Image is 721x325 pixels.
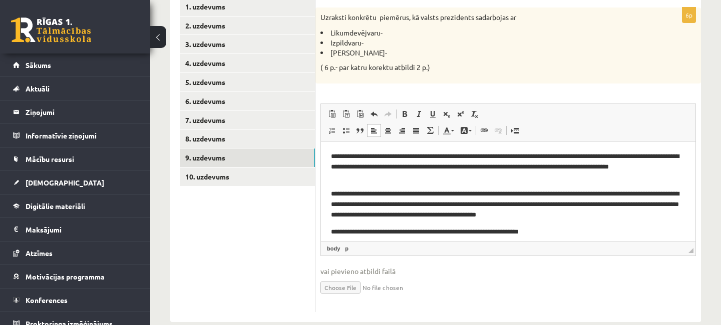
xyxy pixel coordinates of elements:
a: Вставить/Редактировать ссылку (Ctrl+K) [477,124,491,137]
a: Подстрочный индекс [440,107,454,120]
a: Элемент body [325,244,342,253]
span: Mācību resursi [26,154,74,163]
a: Atzīmes [13,241,138,264]
a: Отменить (Ctrl+Z) [367,107,381,120]
a: Вставить / удалить маркированный список [339,124,353,137]
a: Вставить из Word [353,107,367,120]
a: Цитата [353,124,367,137]
a: Konferences [13,288,138,311]
a: 3. uzdevums [180,35,315,53]
span: Motivācijas programma [26,272,105,281]
a: Informatīvie ziņojumi [13,124,138,147]
a: 9. uzdevums [180,148,315,167]
a: 10. uzdevums [180,167,315,186]
a: Надстрочный индекс [454,107,468,120]
p: ( 6 p.- par katru korektu atbildi 2 p.) [320,62,646,72]
a: Sākums [13,53,138,76]
a: Maksājumi [13,218,138,241]
span: vai pievieno atbildi failā [320,266,696,276]
a: Aktuāli [13,77,138,100]
span: Sākums [26,60,51,69]
span: Atzīmes [26,248,53,257]
a: Вставить только текст (Ctrl+Shift+V) [339,107,353,120]
a: Математика [423,124,437,137]
a: Mācību resursi [13,147,138,170]
a: Повторить (Ctrl+Y) [381,107,395,120]
li: Likumdevējvaru- [320,28,646,38]
a: Rīgas 1. Tālmācības vidusskola [11,17,91,42]
a: 8. uzdevums [180,129,315,148]
a: Элемент p [343,244,350,253]
li: [PERSON_NAME]- [320,48,646,58]
a: По правому краю [395,124,409,137]
a: 5. uzdevums [180,73,315,91]
a: Цвет текста [440,124,457,137]
a: По левому краю [367,124,381,137]
legend: Maksājumi [26,218,138,241]
iframe: Визуальный текстовый редактор, wiswyg-editor-user-answer-47433753787820 [321,141,695,241]
a: Digitālie materiāli [13,194,138,217]
a: Подчеркнутый (Ctrl+U) [426,107,440,120]
p: 6p [682,7,696,23]
a: Вставить / удалить нумерованный список [325,124,339,137]
a: Motivācijas programma [13,265,138,288]
a: Полужирный (Ctrl+B) [398,107,412,120]
a: 2. uzdevums [180,16,315,35]
a: По ширине [409,124,423,137]
a: 7. uzdevums [180,111,315,129]
p: Uzraksti konkrētu piemērus, kā valsts prezidents sadarbojas ar [320,12,646,22]
span: Aktuāli [26,84,50,93]
a: Вставить (Ctrl+V) [325,107,339,120]
a: По центру [381,124,395,137]
legend: Ziņojumi [26,100,138,123]
span: Digitālie materiāli [26,201,85,210]
legend: Informatīvie ziņojumi [26,124,138,147]
a: Убрать форматирование [468,107,482,120]
a: Цвет фона [457,124,475,137]
a: 4. uzdevums [180,54,315,72]
a: Убрать ссылку [491,124,505,137]
span: Konferences [26,295,68,304]
a: Вставить разрыв страницы для печати [508,124,522,137]
a: 6. uzdevums [180,92,315,110]
a: Курсив (Ctrl+I) [412,107,426,120]
span: Перетащите для изменения размера [688,248,693,253]
li: Izpildvaru- [320,38,646,48]
a: [DEMOGRAPHIC_DATA] [13,171,138,194]
span: [DEMOGRAPHIC_DATA] [26,178,104,187]
a: Ziņojumi [13,100,138,123]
